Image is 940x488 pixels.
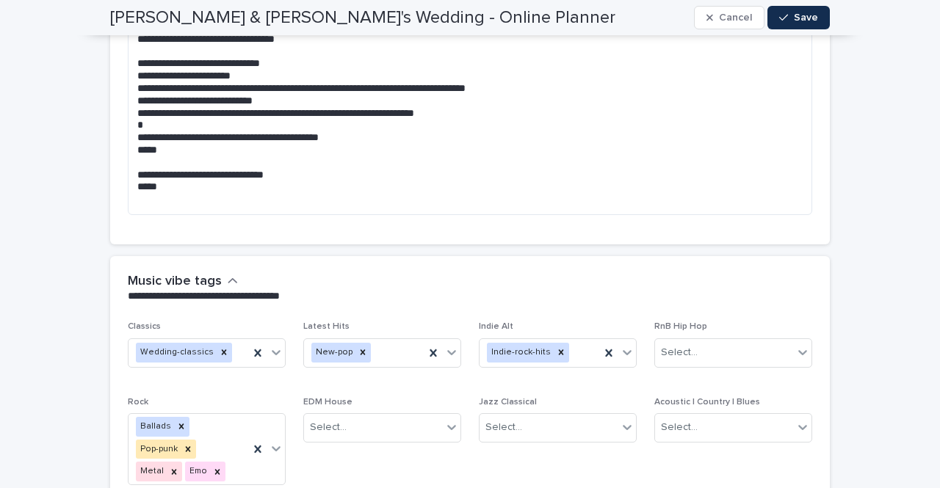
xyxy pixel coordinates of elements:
div: Select... [661,345,698,360]
button: Save [767,6,830,29]
span: Save [794,12,818,23]
div: Pop-punk [136,440,180,459]
button: Cancel [694,6,764,29]
span: Classics [128,322,161,331]
span: Acoustic | Country | Blues [654,398,760,407]
span: EDM House [303,398,352,407]
span: Latest Hits [303,322,350,331]
div: Indie-rock-hits [487,343,553,363]
span: RnB Hip Hop [654,322,707,331]
div: Ballads [136,417,173,437]
div: New-pop [311,343,355,363]
div: Select... [485,420,522,435]
h2: Music vibe tags [128,274,222,290]
span: Rock [128,398,148,407]
span: Jazz Classical [479,398,537,407]
span: Cancel [719,12,752,23]
div: Select... [310,420,347,435]
span: Indie Alt [479,322,513,331]
div: Metal [136,462,166,481]
div: Wedding-classics [136,343,216,363]
button: Music vibe tags [128,274,238,290]
div: Emo [185,462,209,481]
div: Select... [661,420,698,435]
h2: [PERSON_NAME] & [PERSON_NAME]'s Wedding - Online Planner [110,7,615,29]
